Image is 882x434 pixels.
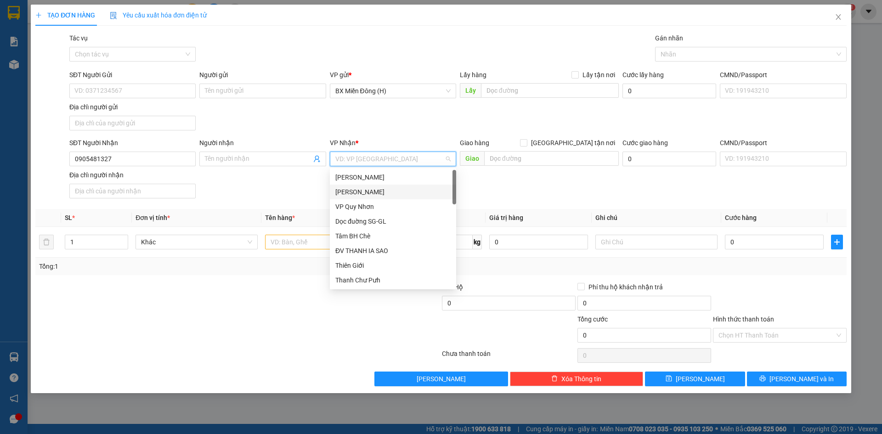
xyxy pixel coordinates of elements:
[39,261,340,271] div: Tổng: 1
[335,246,451,256] div: ĐV THANH IA SAO
[69,102,196,112] div: Địa chỉ người gửi
[69,34,88,42] label: Tác vụ
[265,235,387,249] input: VD: Bàn, Ghế
[330,229,456,243] div: Tâm BH Chè
[330,170,456,185] div: Lê Đại Hành
[335,260,451,271] div: Thiên Giới
[265,214,295,221] span: Tên hàng
[136,214,170,221] span: Đơn vị tính
[489,214,523,221] span: Giá trị hàng
[577,316,608,323] span: Tổng cước
[645,372,745,386] button: save[PERSON_NAME]
[622,139,668,147] label: Cước giao hàng
[460,71,486,79] span: Lấy hàng
[417,374,466,384] span: [PERSON_NAME]
[489,235,588,249] input: 0
[330,70,456,80] div: VP gửi
[720,70,846,80] div: CMND/Passport
[335,187,451,197] div: [PERSON_NAME]
[713,316,774,323] label: Hình thức thanh toán
[825,5,851,30] button: Close
[65,214,72,221] span: SL
[335,172,451,182] div: [PERSON_NAME]
[335,202,451,212] div: VP Quy Nhơn
[330,258,456,273] div: Thiên Giới
[141,235,252,249] span: Khác
[720,138,846,148] div: CMND/Passport
[335,231,451,241] div: Tâm BH Chè
[335,84,451,98] span: BX Miền Đông (H)
[39,235,54,249] button: delete
[725,214,757,221] span: Cước hàng
[442,283,463,291] span: Thu Hộ
[561,374,601,384] span: Xóa Thông tin
[335,275,451,285] div: Thanh Chư Pưh
[484,151,619,166] input: Dọc đường
[592,209,721,227] th: Ghi chú
[35,11,95,19] span: TẠO ĐƠN HÀNG
[110,12,117,19] img: icon
[595,235,718,249] input: Ghi Chú
[460,151,484,166] span: Giao
[655,34,683,42] label: Gán nhãn
[622,71,664,79] label: Cước lấy hàng
[481,83,619,98] input: Dọc đường
[747,372,847,386] button: printer[PERSON_NAME] và In
[622,84,716,98] input: Cước lấy hàng
[831,238,842,246] span: plus
[622,152,716,166] input: Cước giao hàng
[330,273,456,287] div: Thanh Chư Pưh
[199,138,326,148] div: Người nhận
[313,155,321,163] span: user-add
[69,70,196,80] div: SĐT Người Gửi
[759,375,766,383] span: printer
[330,139,356,147] span: VP Nhận
[676,374,725,384] span: [PERSON_NAME]
[666,375,672,383] span: save
[769,374,834,384] span: [PERSON_NAME] và In
[330,185,456,199] div: Phan Đình Phùng
[330,214,456,229] div: Dọc đuờng SG-GL
[330,243,456,258] div: ĐV THANH IA SAO
[69,116,196,130] input: Địa chỉ của người gửi
[69,170,196,180] div: Địa chỉ người nhận
[460,139,489,147] span: Giao hàng
[460,83,481,98] span: Lấy
[579,70,619,80] span: Lấy tận nơi
[585,282,667,292] span: Phí thu hộ khách nhận trả
[330,199,456,214] div: VP Quy Nhơn
[441,349,577,365] div: Chưa thanh toán
[510,372,644,386] button: deleteXóa Thông tin
[831,235,843,249] button: plus
[551,375,558,383] span: delete
[110,11,207,19] span: Yêu cầu xuất hóa đơn điện tử
[335,216,451,226] div: Dọc đuờng SG-GL
[835,13,842,21] span: close
[69,138,196,148] div: SĐT Người Nhận
[199,70,326,80] div: Người gửi
[35,12,42,18] span: plus
[527,138,619,148] span: [GEOGRAPHIC_DATA] tận nơi
[374,372,508,386] button: [PERSON_NAME]
[473,235,482,249] span: kg
[69,184,196,198] input: Địa chỉ của người nhận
